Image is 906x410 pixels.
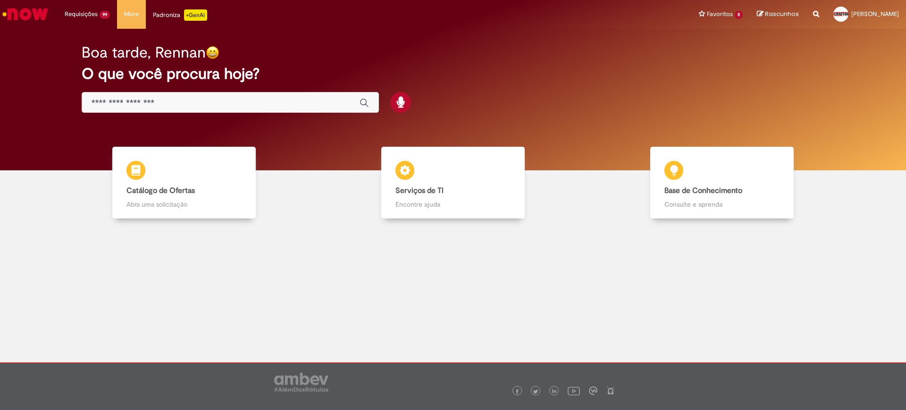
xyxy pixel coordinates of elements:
[587,147,856,219] a: Base de Conhecimento Consulte e aprenda
[589,386,597,395] img: logo_footer_workplace.png
[664,200,780,209] p: Consulte e aprenda
[124,9,139,19] span: More
[126,200,242,209] p: Abra uma solicitação
[82,44,206,61] h2: Boa tarde, Rennan
[65,9,98,19] span: Requisições
[757,10,799,19] a: Rascunhos
[533,389,538,394] img: logo_footer_twitter.png
[153,9,207,21] div: Padroniza
[319,147,587,219] a: Serviços de TI Encontre ajuda
[126,186,195,195] b: Catálogo de Ofertas
[515,389,520,394] img: logo_footer_facebook.png
[184,9,207,21] p: +GenAi
[1,5,50,24] img: ServiceNow
[664,186,742,195] b: Base de Conhecimento
[206,46,219,59] img: happy-face.png
[606,386,615,395] img: logo_footer_naosei.png
[82,66,825,82] h2: O que você procura hoje?
[395,200,511,209] p: Encontre ajuda
[735,11,743,19] span: 5
[552,389,557,394] img: logo_footer_linkedin.png
[50,147,319,219] a: Catálogo de Ofertas Abra uma solicitação
[395,186,444,195] b: Serviços de TI
[851,10,899,18] span: [PERSON_NAME]
[568,385,580,397] img: logo_footer_youtube.png
[707,9,733,19] span: Favoritos
[274,373,328,392] img: logo_footer_ambev_rotulo_gray.png
[100,11,110,19] span: 99
[765,9,799,18] span: Rascunhos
